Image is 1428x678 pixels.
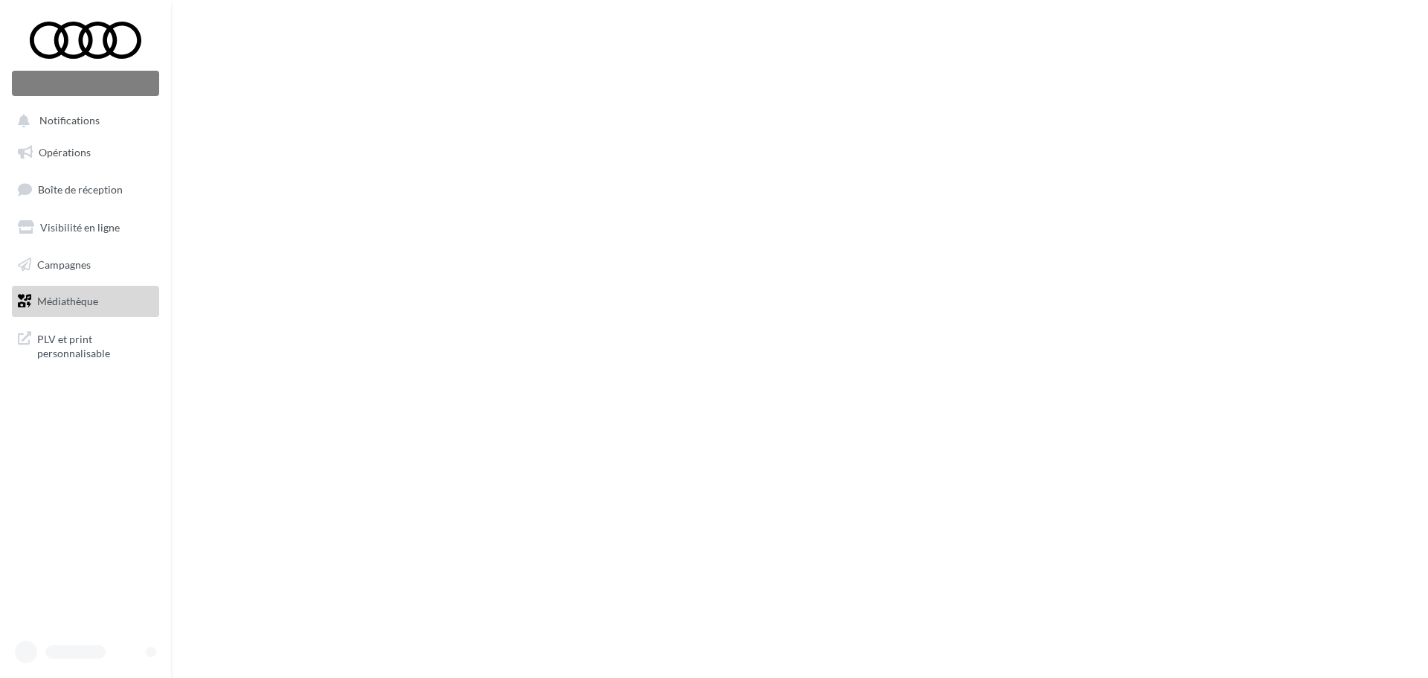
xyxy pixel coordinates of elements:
[39,115,100,127] span: Notifications
[38,183,123,196] span: Boîte de réception
[37,329,153,361] span: PLV et print personnalisable
[37,295,98,307] span: Médiathèque
[9,173,162,205] a: Boîte de réception
[12,71,159,96] div: Nouvelle campagne
[9,323,162,367] a: PLV et print personnalisable
[40,221,120,234] span: Visibilité en ligne
[9,137,162,168] a: Opérations
[9,286,162,317] a: Médiathèque
[9,249,162,281] a: Campagnes
[9,212,162,243] a: Visibilité en ligne
[39,146,91,159] span: Opérations
[37,258,91,270] span: Campagnes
